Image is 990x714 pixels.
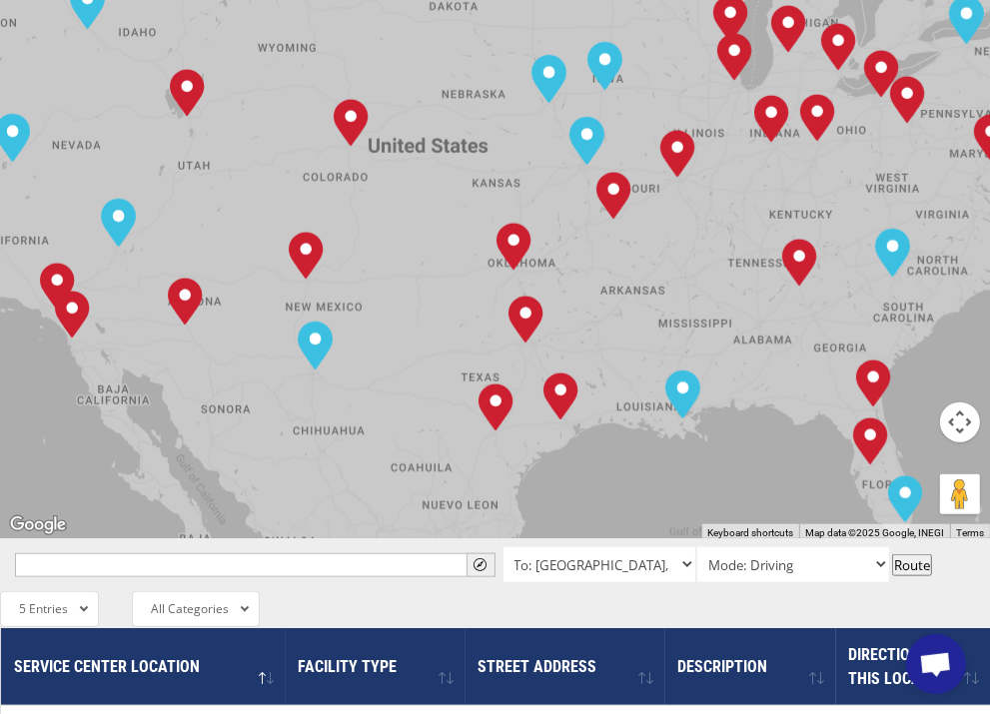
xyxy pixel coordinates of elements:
div: Cleveland, OH [864,50,899,98]
button: Keyboard shortcuts [707,526,793,540]
div: Tunnel Hill, GA [782,239,817,287]
div: Chino, CA [40,263,75,311]
div: Miami, FL [888,475,923,523]
button: Drag Pegman onto the map to open Street View [940,474,980,514]
div: Albuquerque, NM [289,232,324,280]
div: Lakeland, FL [853,417,888,465]
th: Facility Type : activate to sort column ascending [286,628,466,705]
a: Open this area in Google Maps (opens a new window) [5,512,71,538]
a: Terms [956,527,984,538]
div: Charlotte, NC [875,229,910,277]
div: Chicago, IL [717,33,752,81]
div: Grand Rapids, MI [771,5,806,53]
button: Map camera controls [940,402,980,442]
div: Phoenix, AZ [168,278,203,326]
div: Denver, CO [334,99,369,147]
div: Pittsburgh, PA [890,76,925,124]
span: Street Address [478,657,596,676]
span: 5 Entries [19,600,68,617]
div: Detroit, MI [821,23,856,71]
div: Jacksonville, FL [856,359,891,407]
span: All Categories [151,600,229,617]
div: St. Louis, MO [660,130,695,178]
div: Open chat [906,634,966,694]
div: San Antonio, TX [479,383,513,431]
span: Service center location [14,657,200,676]
div: Oklahoma City, OK [496,223,531,271]
button: Route [892,554,932,576]
div: Des Moines, IA [587,42,622,90]
div: Dayton, OH [800,94,835,142]
div: Las Vegas, NV [101,199,136,247]
th: Street Address: activate to sort column ascending [466,628,665,705]
img: Google [5,512,71,538]
div: Springfield, MO [596,172,631,220]
span: Directions to this location [848,645,953,688]
th: Description : activate to sort column ascending [665,628,836,705]
div: Omaha, NE [531,55,566,103]
div: Indianapolis, IN [754,95,789,143]
span: Map data ©2025 Google, INEGI [805,527,944,538]
div: Kansas City, MO [569,117,604,165]
span: Facility Type [299,657,398,676]
span: Description [677,657,767,676]
th: Service center location : activate to sort column descending [1,628,286,705]
div: El Paso, TX [298,322,333,369]
div: Dallas, TX [508,296,543,344]
div: Houston, TX [543,372,578,420]
div: New Orleans, LA [665,370,700,418]
div: San Diego, CA [55,291,90,339]
button:  [467,553,495,577]
div: Salt Lake City, UT [170,69,205,117]
span:  [475,558,488,571]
